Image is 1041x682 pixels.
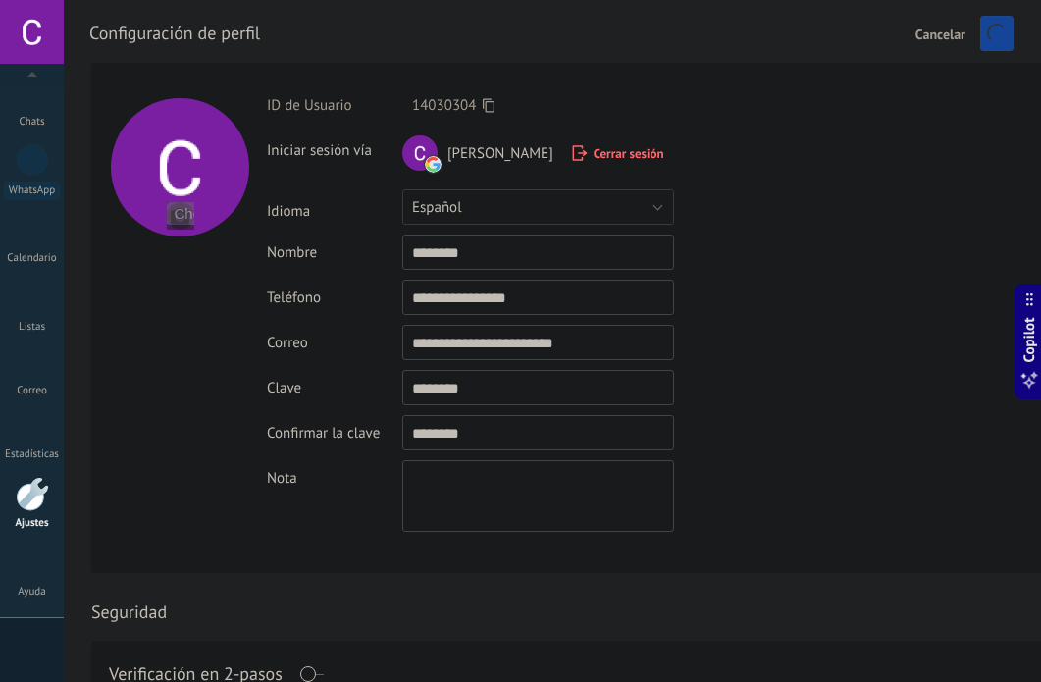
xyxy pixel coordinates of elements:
button: Cancelar [908,18,973,49]
span: Español [412,198,462,217]
span: Cerrar sesión [594,145,664,162]
div: Ayuda [4,586,61,599]
div: Teléfono [267,289,402,307]
div: Correo [4,385,61,397]
span: [PERSON_NAME] [447,144,553,163]
span: Copilot [1019,317,1039,362]
div: Idioma [267,194,402,221]
button: Español [402,189,674,225]
div: Confirmar la clave [267,424,402,443]
div: WhatsApp [4,182,60,200]
div: Ajustes [4,517,61,530]
div: Nombre [267,243,402,262]
span: Cancelar [915,27,965,41]
h1: Seguridad [91,601,167,623]
div: Iniciar sesión vía [267,133,402,160]
div: Clave [267,379,402,397]
span: 14030304 [412,96,476,115]
div: Listas [4,321,61,334]
div: Estadísticas [4,448,61,461]
div: Chats [4,116,61,129]
div: Correo [267,334,402,352]
div: ID de Usuario [267,96,402,115]
div: Nota [267,460,402,488]
div: Calendario [4,252,61,265]
h1: Verificación en 2-pasos [109,666,283,682]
